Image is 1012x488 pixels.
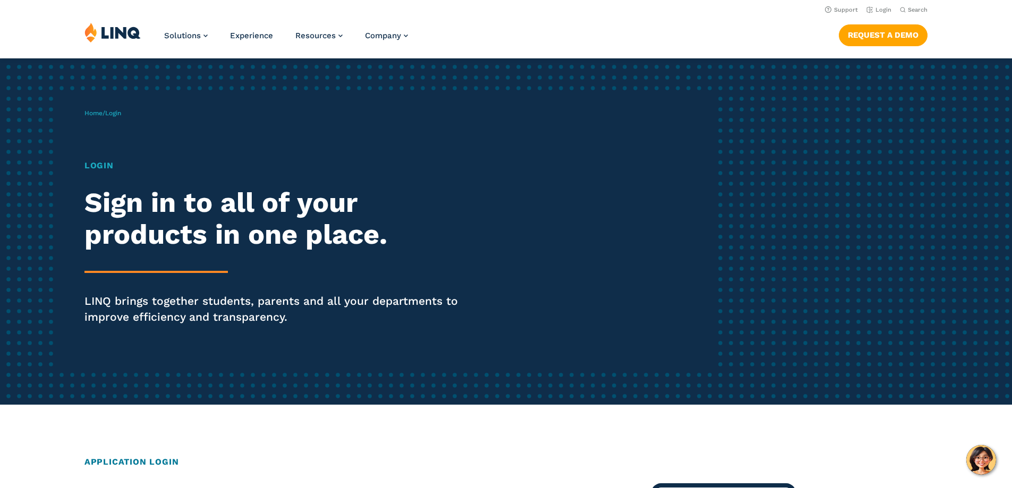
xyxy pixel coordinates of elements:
a: Request a Demo [839,24,928,46]
button: Hello, have a question? Let’s chat. [966,445,996,475]
a: Resources [295,31,343,40]
a: Support [825,6,858,13]
span: Resources [295,31,336,40]
img: LINQ | K‑12 Software [84,22,141,42]
nav: Button Navigation [839,22,928,46]
span: Company [365,31,401,40]
h2: Application Login [84,456,928,468]
a: Company [365,31,408,40]
a: Solutions [164,31,208,40]
a: Login [866,6,891,13]
span: Login [105,109,121,117]
a: Home [84,109,103,117]
span: Search [908,6,928,13]
h2: Sign in to all of your products in one place. [84,187,474,251]
h1: Login [84,159,474,172]
nav: Primary Navigation [164,22,408,57]
span: / [84,109,121,117]
span: Solutions [164,31,201,40]
p: LINQ brings together students, parents and all your departments to improve efficiency and transpa... [84,293,474,325]
button: Open Search Bar [900,6,928,14]
a: Experience [230,31,273,40]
